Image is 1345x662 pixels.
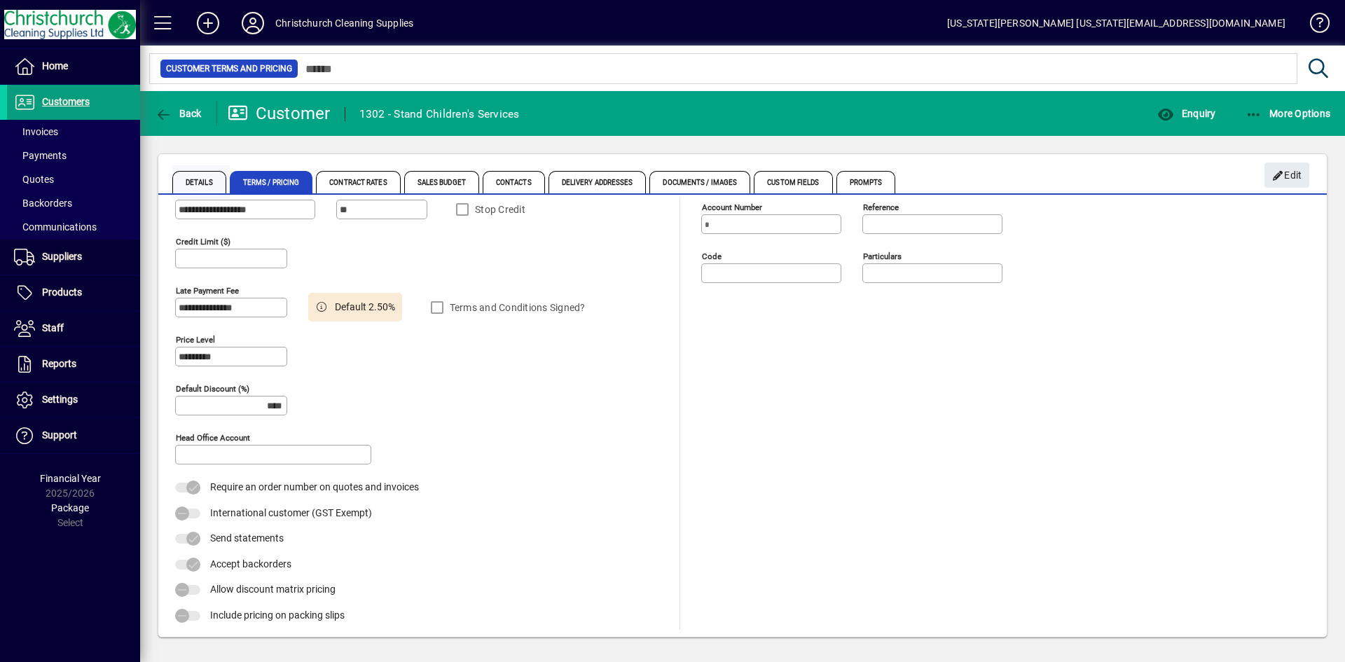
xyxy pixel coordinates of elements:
a: Quotes [7,167,140,191]
span: Products [42,287,82,298]
mat-label: Reference [863,202,899,212]
span: Include pricing on packing slips [210,609,345,621]
div: [US_STATE][PERSON_NAME] [US_STATE][EMAIL_ADDRESS][DOMAIN_NAME] [947,12,1285,34]
span: Staff [42,322,64,333]
app-page-header-button: Back [140,101,217,126]
mat-label: Code [702,251,722,261]
span: Delivery Addresses [549,171,647,193]
span: Payments [14,150,67,161]
button: Enquiry [1154,101,1219,126]
a: Knowledge Base [1299,3,1327,48]
span: Sales Budget [404,171,479,193]
a: Home [7,49,140,84]
span: Customer Terms and Pricing [166,62,292,76]
span: Back [155,108,202,119]
a: Products [7,275,140,310]
span: Terms / Pricing [230,171,313,193]
span: Default 2.50% [335,300,395,315]
span: Backorders [14,198,72,209]
mat-label: Price Level [176,335,215,345]
a: Support [7,418,140,453]
button: More Options [1242,101,1334,126]
span: Accept backorders [210,558,291,570]
button: Back [151,101,205,126]
a: Backorders [7,191,140,215]
span: Package [51,502,89,513]
span: Financial Year [40,473,101,484]
span: Support [42,429,77,441]
span: Custom Fields [754,171,832,193]
span: Invoices [14,126,58,137]
mat-label: Head Office Account [176,433,250,443]
span: Settings [42,394,78,405]
div: 1302 - Stand Children's Services [359,103,520,125]
span: Home [42,60,68,71]
span: Allow discount matrix pricing [210,584,336,595]
span: International customer (GST Exempt) [210,507,372,518]
span: Enquiry [1157,108,1215,119]
span: Contacts [483,171,545,193]
span: Customers [42,96,90,107]
mat-label: Particulars [863,251,902,261]
a: Reports [7,347,140,382]
a: Communications [7,215,140,239]
span: Require an order number on quotes and invoices [210,481,419,492]
span: Communications [14,221,97,233]
a: Staff [7,311,140,346]
button: Edit [1264,163,1309,188]
mat-label: Default Discount (%) [176,384,249,394]
span: Quotes [14,174,54,185]
mat-label: Credit Limit ($) [176,237,230,247]
span: More Options [1246,108,1331,119]
button: Add [186,11,230,36]
span: Contract Rates [316,171,400,193]
span: Details [172,171,226,193]
span: Documents / Images [649,171,750,193]
span: Prompts [836,171,896,193]
a: Payments [7,144,140,167]
div: Customer [228,102,331,125]
div: Christchurch Cleaning Supplies [275,12,413,34]
button: Profile [230,11,275,36]
mat-label: Late Payment Fee [176,286,239,296]
a: Settings [7,382,140,418]
span: Reports [42,358,76,369]
span: Suppliers [42,251,82,262]
span: Edit [1272,164,1302,187]
a: Invoices [7,120,140,144]
mat-label: Account number [702,202,762,212]
span: Send statements [210,532,284,544]
a: Suppliers [7,240,140,275]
